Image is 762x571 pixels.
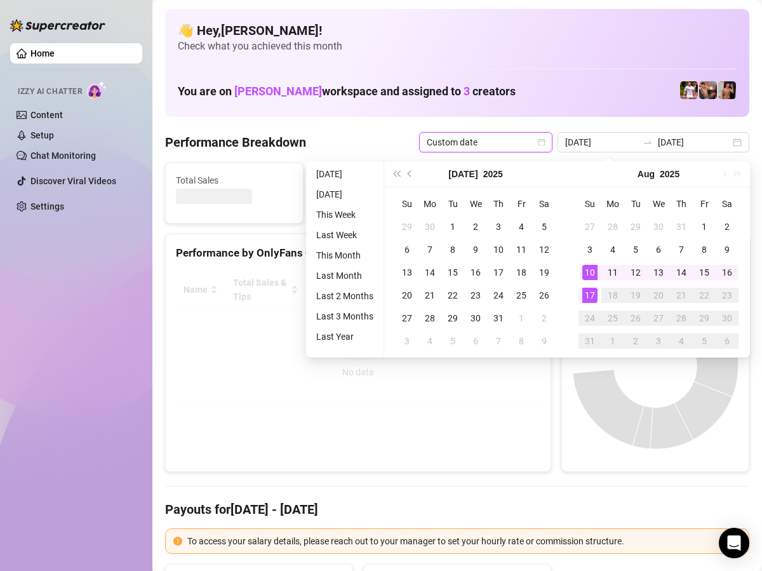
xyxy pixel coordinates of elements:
[491,311,506,326] div: 31
[638,161,655,187] button: Choose a month
[647,215,670,238] td: 2025-07-30
[311,288,378,304] li: Last 2 Months
[716,215,739,238] td: 2025-08-02
[165,133,306,151] h4: Performance Breakdown
[628,311,643,326] div: 26
[418,261,441,284] td: 2025-07-14
[510,330,533,353] td: 2025-08-08
[30,110,63,120] a: Content
[176,173,293,187] span: Total Sales
[399,288,415,303] div: 20
[441,238,464,261] td: 2025-07-08
[445,219,460,234] div: 1
[670,307,693,330] td: 2025-08-28
[719,219,735,234] div: 2
[651,333,666,349] div: 3
[719,242,735,257] div: 9
[601,284,624,307] td: 2025-08-18
[10,19,105,32] img: logo-BBDzfeDw.svg
[514,288,529,303] div: 25
[578,238,601,261] td: 2025-08-03
[624,192,647,215] th: Tu
[537,265,552,280] div: 19
[537,242,552,257] div: 12
[651,242,666,257] div: 6
[605,311,620,326] div: 25
[487,284,510,307] td: 2025-07-24
[399,219,415,234] div: 29
[399,265,415,280] div: 13
[399,311,415,326] div: 27
[693,307,716,330] td: 2025-08-29
[399,242,415,257] div: 6
[510,215,533,238] td: 2025-07-04
[468,288,483,303] div: 23
[719,288,735,303] div: 23
[628,242,643,257] div: 5
[582,219,598,234] div: 27
[643,137,653,147] span: swap-right
[647,192,670,215] th: We
[699,81,717,99] img: Osvaldo
[468,242,483,257] div: 9
[582,311,598,326] div: 24
[311,166,378,182] li: [DATE]
[718,81,736,99] img: Zach
[464,84,470,98] span: 3
[693,215,716,238] td: 2025-08-01
[647,238,670,261] td: 2025-08-06
[491,242,506,257] div: 10
[647,330,670,353] td: 2025-09-03
[601,307,624,330] td: 2025-08-25
[670,330,693,353] td: 2025-09-04
[605,219,620,234] div: 28
[537,311,552,326] div: 2
[624,330,647,353] td: 2025-09-02
[422,219,438,234] div: 30
[18,86,82,98] span: Izzy AI Chatter
[582,288,598,303] div: 17
[441,215,464,238] td: 2025-07-01
[651,265,666,280] div: 13
[719,528,749,558] div: Open Intercom Messenger
[697,311,712,326] div: 29
[464,330,487,353] td: 2025-08-06
[601,238,624,261] td: 2025-08-04
[716,284,739,307] td: 2025-08-23
[693,192,716,215] th: Fr
[624,261,647,284] td: 2025-08-12
[464,238,487,261] td: 2025-07-09
[491,265,506,280] div: 17
[441,192,464,215] th: Tu
[538,138,545,146] span: calendar
[396,307,418,330] td: 2025-07-27
[487,330,510,353] td: 2025-08-07
[719,311,735,326] div: 30
[693,238,716,261] td: 2025-08-08
[491,219,506,234] div: 3
[565,135,638,149] input: Start date
[441,330,464,353] td: 2025-08-05
[537,288,552,303] div: 26
[697,219,712,234] div: 1
[533,215,556,238] td: 2025-07-05
[418,215,441,238] td: 2025-06-30
[533,192,556,215] th: Sa
[396,284,418,307] td: 2025-07-20
[670,215,693,238] td: 2025-07-31
[422,311,438,326] div: 28
[418,330,441,353] td: 2025-08-04
[533,284,556,307] td: 2025-07-26
[418,307,441,330] td: 2025-07-28
[624,238,647,261] td: 2025-08-05
[487,192,510,215] th: Th
[396,215,418,238] td: 2025-06-29
[389,161,403,187] button: Last year (Control + left)
[178,84,516,98] h1: You are on workspace and assigned to creators
[468,265,483,280] div: 16
[403,161,417,187] button: Previous month (PageUp)
[582,333,598,349] div: 31
[487,238,510,261] td: 2025-07-10
[422,333,438,349] div: 4
[697,242,712,257] div: 8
